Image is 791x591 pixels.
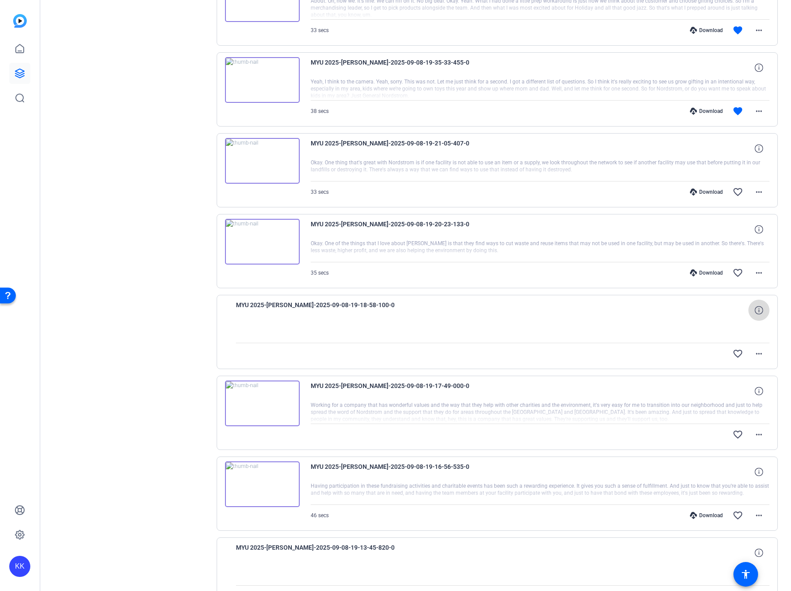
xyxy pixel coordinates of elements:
mat-icon: favorite_border [733,429,743,440]
mat-icon: more_horiz [754,429,764,440]
span: MYU 2025-[PERSON_NAME]-2025-09-08-19-17-49-000-0 [311,381,473,402]
div: Download [686,189,727,196]
mat-icon: favorite [733,25,743,36]
span: 35 secs [311,270,329,276]
mat-icon: more_horiz [754,106,764,116]
mat-icon: more_horiz [754,268,764,278]
mat-icon: favorite_border [733,268,743,278]
mat-icon: favorite_border [733,348,743,359]
span: MYU 2025-[PERSON_NAME]-2025-09-08-19-20-23-133-0 [311,219,473,240]
span: MYU 2025-[PERSON_NAME]-2025-09-08-19-35-33-455-0 [311,57,473,78]
img: blue-gradient.svg [13,14,27,28]
mat-icon: favorite [733,106,743,116]
span: 33 secs [311,189,329,195]
img: thumb-nail [225,381,300,426]
div: Download [686,512,727,519]
div: Download [686,27,727,34]
mat-icon: more_horiz [754,187,764,197]
span: MYU 2025-[PERSON_NAME]-2025-09-08-19-21-05-407-0 [311,138,473,159]
div: Download [686,108,727,115]
img: thumb-nail [225,461,300,507]
div: Download [686,269,727,276]
span: 38 secs [311,108,329,114]
span: 46 secs [311,512,329,518]
div: KK [9,556,30,577]
span: 33 secs [311,27,329,33]
mat-icon: favorite_border [733,187,743,197]
img: thumb-nail [225,219,300,265]
span: MYU 2025-[PERSON_NAME]-2025-09-08-19-18-58-100-0 [236,300,399,321]
mat-icon: more_horiz [754,510,764,521]
span: MYU 2025-[PERSON_NAME]-2025-09-08-19-13-45-820-0 [236,542,399,563]
img: thumb-nail [225,138,300,184]
mat-icon: more_horiz [754,25,764,36]
mat-icon: accessibility [740,569,751,580]
mat-icon: favorite_border [733,510,743,521]
img: thumb-nail [225,57,300,103]
mat-icon: more_horiz [754,348,764,359]
span: MYU 2025-[PERSON_NAME]-2025-09-08-19-16-56-535-0 [311,461,473,482]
